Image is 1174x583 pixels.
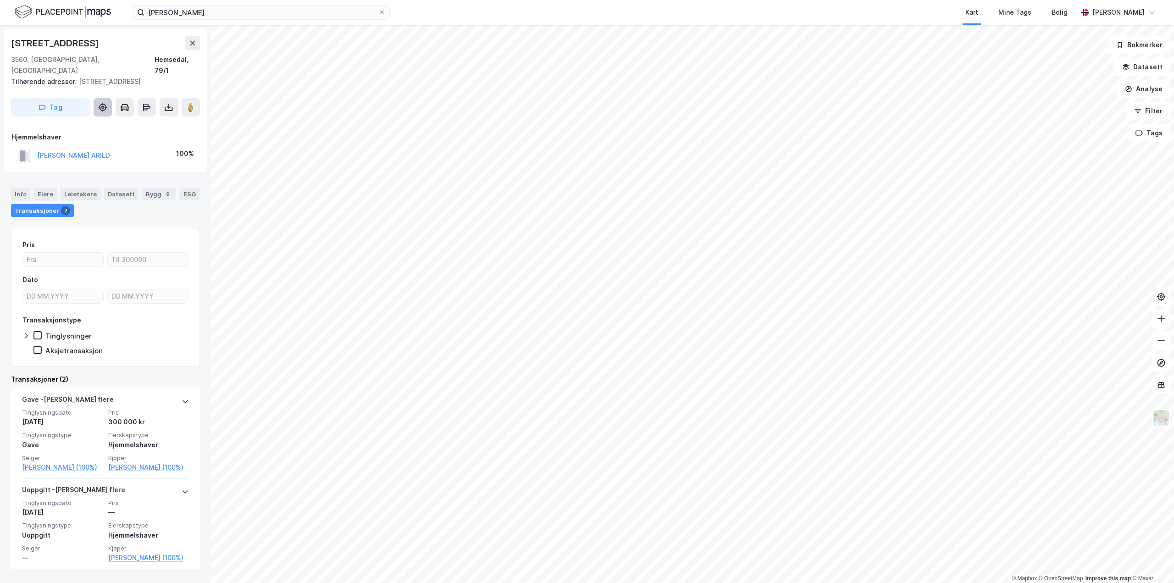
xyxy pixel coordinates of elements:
input: Fra [23,253,103,267]
div: Dato [22,274,38,285]
div: Tinglysninger [45,332,92,340]
span: Selger [22,454,103,462]
div: Leietakere [61,188,100,200]
div: Kart [965,7,978,18]
button: Tag [11,98,90,117]
div: 2 [61,206,70,215]
input: Søk på adresse, matrikkel, gårdeiere, leietakere eller personer [144,6,378,19]
div: Hjemmelshaver [11,132,199,143]
span: Eierskapstype [108,431,189,439]
div: Uoppgitt [22,530,103,541]
div: Mine Tags [998,7,1031,18]
span: Tinglysningstype [22,522,103,529]
span: Eierskapstype [108,522,189,529]
img: logo.f888ab2527a4732fd821a326f86c7f29.svg [15,4,111,20]
div: — [108,507,189,518]
span: Pris [108,499,189,507]
div: Eiere [34,188,57,200]
span: Pris [108,409,189,416]
div: Info [11,188,30,200]
a: OpenStreetMap [1039,575,1083,582]
a: [PERSON_NAME] (100%) [108,462,189,473]
button: Bokmerker [1108,36,1170,54]
button: Filter [1126,102,1170,120]
img: Z [1152,409,1170,427]
span: Tilhørende adresser: [11,78,79,85]
div: Hjemmelshaver [108,439,189,450]
span: Tinglysningsdato [22,499,103,507]
div: 9 [163,189,172,199]
div: [STREET_ADDRESS] [11,36,101,50]
div: [DATE] [22,416,103,428]
span: Kjøper [108,454,189,462]
a: [PERSON_NAME] (100%) [108,552,189,563]
input: Til 300000 [108,253,188,267]
div: 100% [176,148,194,159]
button: Analyse [1117,80,1170,98]
div: [PERSON_NAME] [1092,7,1145,18]
div: [DATE] [22,507,103,518]
a: Improve this map [1085,575,1131,582]
div: Transaksjonstype [22,315,81,326]
div: Gave - [PERSON_NAME] flere [22,394,114,409]
div: ESG [180,188,199,200]
div: [STREET_ADDRESS] [11,76,193,87]
input: DD.MM.YYYY [108,289,188,303]
span: Selger [22,544,103,552]
div: Transaksjoner [11,204,74,217]
div: 3560, [GEOGRAPHIC_DATA], [GEOGRAPHIC_DATA] [11,54,155,76]
div: Bolig [1052,7,1068,18]
input: DD.MM.YYYY [23,289,103,303]
div: 300 000 kr [108,416,189,428]
button: Datasett [1114,58,1170,76]
a: [PERSON_NAME] (100%) [22,462,103,473]
div: Gave [22,439,103,450]
iframe: Chat Widget [1128,539,1174,583]
div: Bygg [142,188,176,200]
div: Datasett [104,188,138,200]
span: Kjøper [108,544,189,552]
div: Transaksjoner (2) [11,374,200,385]
div: Pris [22,239,35,250]
div: Aksjetransaksjon [45,346,103,355]
div: — [22,552,103,563]
a: Mapbox [1012,575,1037,582]
div: Hjemmelshaver [108,530,189,541]
button: Tags [1128,124,1170,142]
div: Uoppgitt - [PERSON_NAME] flere [22,484,125,499]
span: Tinglysningsdato [22,409,103,416]
span: Tinglysningstype [22,431,103,439]
div: Hemsedal, 79/1 [155,54,200,76]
